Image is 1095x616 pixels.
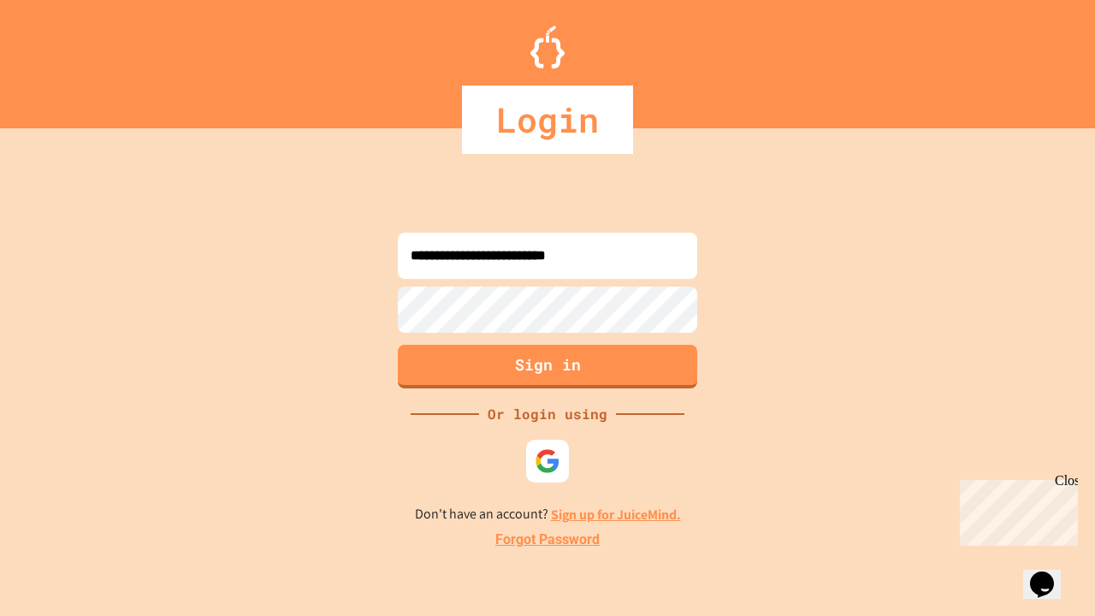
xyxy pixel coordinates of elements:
iframe: chat widget [953,473,1078,546]
a: Sign up for JuiceMind. [551,506,681,524]
div: Login [462,86,633,154]
img: Logo.svg [530,26,565,68]
button: Sign in [398,345,697,388]
p: Don't have an account? [415,504,681,525]
a: Forgot Password [495,530,600,550]
img: google-icon.svg [535,448,560,474]
div: Chat with us now!Close [7,7,118,109]
iframe: chat widget [1023,548,1078,599]
div: Or login using [479,404,616,424]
